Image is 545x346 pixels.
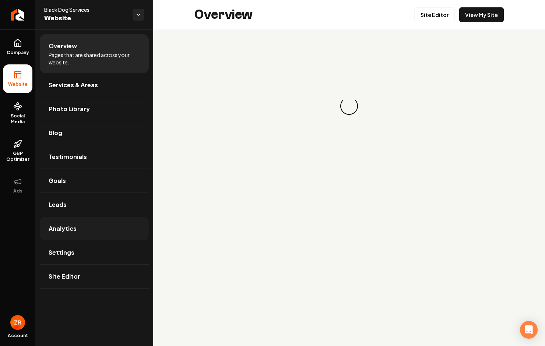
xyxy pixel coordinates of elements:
button: Ads [3,171,32,200]
span: Site Editor [49,272,80,281]
a: Social Media [3,96,32,131]
a: Goals [40,169,149,193]
span: Website [44,13,127,24]
span: Blog [49,128,62,137]
button: Open user button [10,315,25,330]
a: Leads [40,193,149,216]
span: Analytics [49,224,77,233]
span: Settings [49,248,74,257]
a: Services & Areas [40,73,149,97]
span: Goals [49,176,66,185]
a: Settings [40,241,149,264]
a: Analytics [40,217,149,240]
span: Company [4,50,32,56]
span: Black Dog Services [44,6,127,13]
span: Testimonials [49,152,87,161]
span: GBP Optimizer [3,151,32,162]
img: Zach Rucker [10,315,25,330]
a: View My Site [459,7,504,22]
a: Photo Library [40,97,149,121]
a: Company [3,33,32,61]
a: Blog [40,121,149,145]
span: Ads [10,188,25,194]
span: Services & Areas [49,81,98,89]
a: Testimonials [40,145,149,169]
a: Site Editor [414,7,455,22]
span: Leads [49,200,67,209]
div: Loading [339,96,360,117]
span: Website [5,81,31,87]
a: GBP Optimizer [3,134,32,168]
span: Pages that are shared across your website. [49,51,140,66]
img: Rebolt Logo [11,9,25,21]
span: Overview [49,42,77,50]
span: Photo Library [49,105,90,113]
a: Site Editor [40,265,149,288]
div: Open Intercom Messenger [520,321,538,339]
span: Account [8,333,28,339]
span: Social Media [3,113,32,125]
h2: Overview [194,7,253,22]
